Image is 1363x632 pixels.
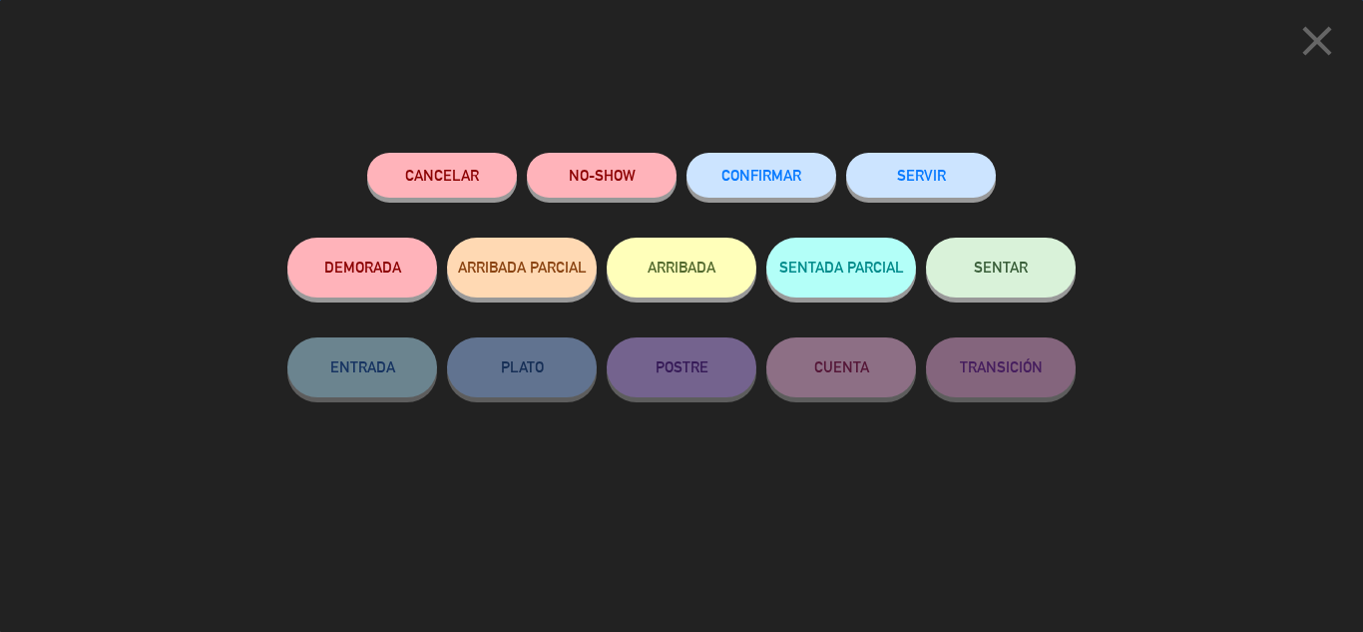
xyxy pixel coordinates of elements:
[1286,15,1348,74] button: close
[287,337,437,397] button: ENTRADA
[766,238,916,298] button: SENTADA PARCIAL
[447,238,597,298] button: ARRIBADA PARCIAL
[766,337,916,397] button: CUENTA
[721,167,801,184] span: CONFIRMAR
[458,259,587,276] span: ARRIBADA PARCIAL
[287,238,437,298] button: DEMORADA
[686,153,836,198] button: CONFIRMAR
[447,337,597,397] button: PLATO
[607,337,756,397] button: POSTRE
[607,238,756,298] button: ARRIBADA
[926,337,1076,397] button: TRANSICIÓN
[527,153,677,198] button: NO-SHOW
[926,238,1076,298] button: SENTAR
[1292,16,1342,66] i: close
[974,259,1028,276] span: SENTAR
[367,153,517,198] button: Cancelar
[846,153,996,198] button: SERVIR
